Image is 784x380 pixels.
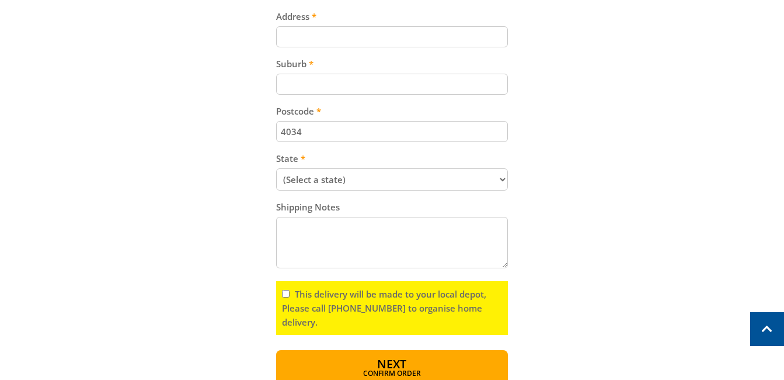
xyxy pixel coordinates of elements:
[276,121,508,142] input: Please enter your postcode.
[282,288,486,328] label: This delivery will be made to your local depot, Please call [PHONE_NUMBER] to organise home deliv...
[276,74,508,95] input: Please enter your suburb.
[276,151,508,165] label: State
[276,200,508,214] label: Shipping Notes
[377,356,406,372] span: Next
[276,26,508,47] input: Please enter your address.
[282,290,290,298] input: Please read and complete.
[276,104,508,118] label: Postcode
[276,9,508,23] label: Address
[301,370,483,377] span: Confirm order
[276,168,508,191] select: Please select your state.
[276,57,508,71] label: Suburb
